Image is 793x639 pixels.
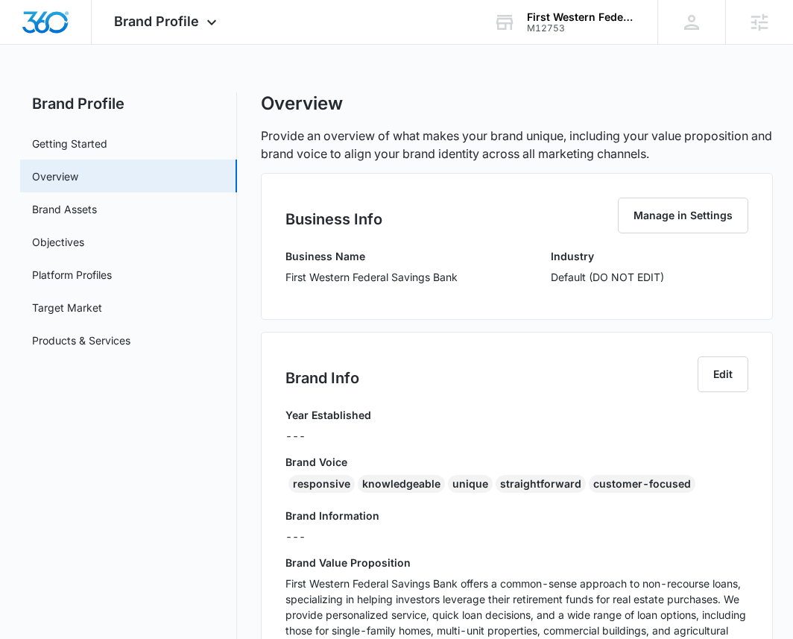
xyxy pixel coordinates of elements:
h3: Business Name [285,248,458,264]
a: Objectives [32,234,84,250]
h2: Brand Info [285,367,359,389]
div: customer-focused [589,475,695,493]
h1: Overview [261,92,343,115]
h3: Brand Voice [285,454,749,470]
h3: Brand Value Proposition [285,555,749,570]
div: knowledgeable [358,475,445,493]
button: Manage in Settings [618,198,748,233]
h2: Business Info [285,208,382,230]
a: Platform Profiles [32,267,112,283]
h3: Year Established [285,407,371,423]
span: Brand Profile [114,13,199,29]
div: account id [527,23,636,34]
div: unique [448,475,493,493]
a: Target Market [32,300,102,315]
p: First Western Federal Savings Bank [285,269,458,285]
div: responsive [288,475,355,493]
h3: Industry [551,248,664,264]
p: Default (DO NOT EDIT) [551,269,664,285]
div: account name [527,11,636,23]
p: Provide an overview of what makes your brand unique, including your value proposition and brand v... [261,127,774,163]
a: Getting Started [32,136,107,151]
h2: Brand Profile [20,92,237,115]
h3: Brand Information [285,508,749,523]
a: Brand Assets [32,201,97,217]
a: Products & Services [32,333,130,348]
p: --- [285,529,749,544]
button: Edit [698,356,748,392]
p: --- [285,428,371,444]
a: Overview [32,169,78,184]
div: straightforward [496,475,586,493]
